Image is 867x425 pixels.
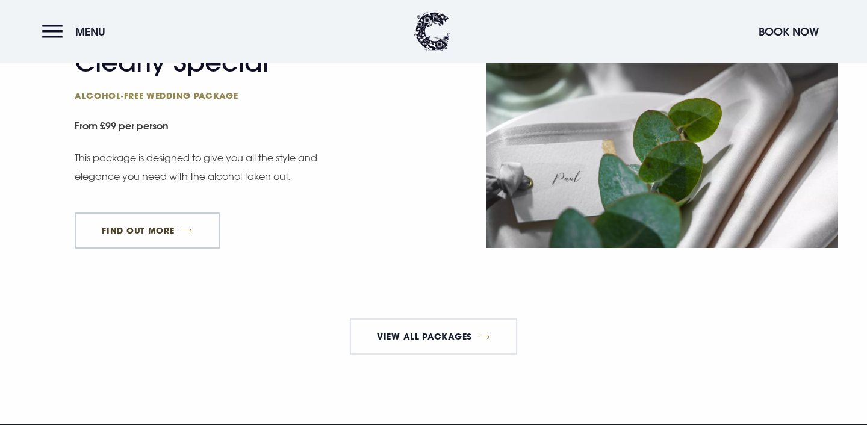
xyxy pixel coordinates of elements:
[753,19,825,45] button: Book Now
[75,46,309,102] h2: Clearly Special
[42,19,111,45] button: Menu
[75,25,105,39] span: Menu
[414,12,450,51] img: Clandeboye Lodge
[75,90,309,101] span: Alcohol-free wedding package
[75,114,426,141] small: From £99 per person
[486,14,838,248] img: Place card with eucalyptus at a Wedding Venue Northern Ireland
[75,149,322,185] p: This package is designed to give you all the style and elegance you need with the alcohol taken out.
[350,318,518,355] a: View All Packages
[75,212,220,249] a: FIND OUT MORE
